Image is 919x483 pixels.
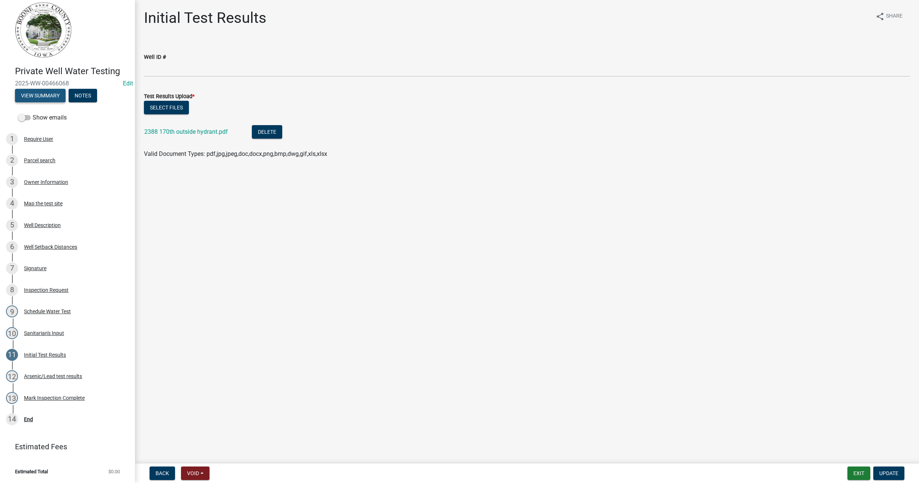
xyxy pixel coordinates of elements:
[144,94,195,99] label: Test Results Upload
[847,467,870,480] button: Exit
[6,284,18,296] div: 8
[24,158,55,163] div: Parcel search
[24,223,61,228] div: Well Description
[150,467,175,480] button: Back
[886,12,903,21] span: Share
[870,9,909,24] button: shareShare
[252,129,282,136] wm-modal-confirm: Delete Document
[181,467,210,480] button: Void
[123,80,133,87] wm-modal-confirm: Edit Application Number
[24,330,64,336] div: Sanitarian's Input
[6,262,18,274] div: 7
[6,197,18,209] div: 4
[873,467,904,480] button: Update
[24,417,33,422] div: End
[6,413,18,425] div: 14
[6,305,18,317] div: 9
[24,395,85,401] div: Mark Inspection Complete
[24,179,68,185] div: Owner Information
[144,128,228,135] a: 2388 170th outside hydrant.pdf
[156,470,169,476] span: Back
[6,349,18,361] div: 11
[15,93,66,99] wm-modal-confirm: Summary
[108,469,120,474] span: $0.00
[6,370,18,382] div: 12
[6,439,123,454] a: Estimated Fees
[24,352,66,357] div: Initial Test Results
[24,374,82,379] div: Arsenic/Lead test results
[6,241,18,253] div: 6
[15,66,129,77] h4: Private Well Water Testing
[6,219,18,231] div: 5
[69,89,97,102] button: Notes
[144,9,266,27] h1: Initial Test Results
[69,93,97,99] wm-modal-confirm: Notes
[6,133,18,145] div: 1
[15,80,120,87] span: 2025-WW-00466068
[15,89,66,102] button: View Summary
[144,150,327,157] span: Valid Document Types: pdf,jpg,jpeg,doc,docx,png,bmp,dwg,gif,xls,xlsx
[24,244,77,250] div: Well Setback Distances
[6,327,18,339] div: 10
[144,55,166,60] label: Well ID #
[123,80,133,87] a: Edit
[6,154,18,166] div: 2
[187,470,199,476] span: Void
[24,201,63,206] div: Map the test site
[24,266,46,271] div: Signature
[876,12,885,21] i: share
[6,176,18,188] div: 3
[18,113,67,122] label: Show emails
[24,309,71,314] div: Schedule Water Test
[24,136,53,142] div: Require User
[879,470,898,476] span: Update
[15,2,72,58] img: Boone County, Iowa
[24,287,69,293] div: Inspection Request
[15,469,48,474] span: Estimated Total
[6,392,18,404] div: 13
[144,101,189,114] button: Select files
[252,125,282,139] button: Delete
